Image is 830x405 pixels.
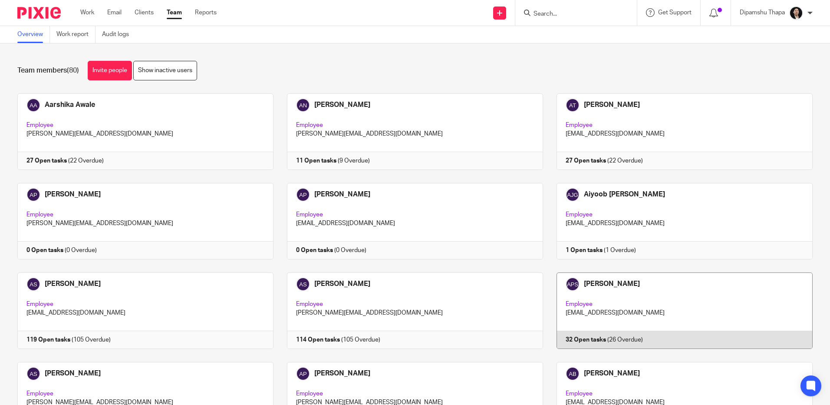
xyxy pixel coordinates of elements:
[789,6,803,20] img: Dipamshu2.jpg
[167,8,182,17] a: Team
[102,26,135,43] a: Audit logs
[107,8,122,17] a: Email
[533,10,611,18] input: Search
[80,8,94,17] a: Work
[88,61,132,80] a: Invite people
[135,8,154,17] a: Clients
[740,8,785,17] p: Dipamshu Thapa
[195,8,217,17] a: Reports
[133,61,197,80] a: Show inactive users
[658,10,692,16] span: Get Support
[67,67,79,74] span: (80)
[56,26,96,43] a: Work report
[17,66,79,75] h1: Team members
[17,26,50,43] a: Overview
[17,7,61,19] img: Pixie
